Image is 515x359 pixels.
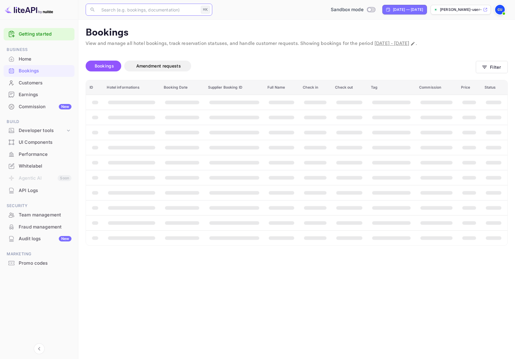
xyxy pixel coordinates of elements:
[331,80,367,95] th: Check out
[4,101,74,112] a: CommissionNew
[4,185,74,197] div: API Logs
[19,260,71,267] div: Promo codes
[440,7,482,12] p: [PERSON_NAME]-user-krzg4.nuit...
[19,151,71,158] div: Performance
[4,149,74,160] a: Performance
[4,203,74,209] span: Security
[19,103,71,110] div: Commission
[4,77,74,89] div: Customers
[103,80,160,95] th: Hotel informations
[4,89,74,100] a: Earnings
[4,257,74,269] a: Promo codes
[201,6,210,14] div: ⌘K
[160,80,204,95] th: Booking Date
[19,139,71,146] div: UI Components
[4,101,74,113] div: CommissionNew
[98,4,198,16] input: Search (e.g. bookings, documentation)
[410,41,416,47] button: Change date range
[19,224,71,231] div: Fraud management
[457,80,481,95] th: Price
[19,80,71,87] div: Customers
[4,233,74,244] a: Audit logsNew
[4,65,74,76] a: Bookings
[4,233,74,245] div: Audit logsNew
[19,163,71,170] div: Whitelabel
[331,6,364,13] span: Sandbox mode
[86,40,508,47] p: View and manage all hotel bookings, track reservation statuses, and handle customer requests. Sho...
[4,257,74,269] div: Promo codes
[4,209,74,220] a: Team management
[86,27,508,39] p: Bookings
[328,6,378,13] div: Switch to Production mode
[204,80,264,95] th: Supplier Booking ID
[19,91,71,98] div: Earnings
[59,236,71,241] div: New
[19,212,71,219] div: Team management
[393,7,423,12] div: [DATE] — [DATE]
[4,160,74,172] a: Whitelabel
[4,89,74,101] div: Earnings
[86,61,476,71] div: account-settings tabs
[4,118,74,125] span: Build
[4,77,74,88] a: Customers
[4,251,74,257] span: Marketing
[19,68,71,74] div: Bookings
[4,65,74,77] div: Bookings
[4,137,74,148] a: UI Components
[476,61,508,73] button: Filter
[4,149,74,160] div: Performance
[4,185,74,196] a: API Logs
[34,343,45,354] button: Collapse navigation
[299,80,331,95] th: Check in
[4,53,74,65] a: Home
[4,28,74,40] div: Getting started
[367,80,415,95] th: Tag
[19,187,71,194] div: API Logs
[4,125,74,136] div: Developer tools
[95,63,114,68] span: Bookings
[19,127,65,134] div: Developer tools
[136,63,181,68] span: Amendment requests
[4,46,74,53] span: Business
[19,56,71,63] div: Home
[86,80,103,95] th: ID
[495,5,505,14] img: Connor User
[264,80,299,95] th: Full Name
[19,31,71,38] a: Getting started
[481,80,507,95] th: Status
[19,235,71,242] div: Audit logs
[374,40,409,47] span: [DATE] - [DATE]
[4,221,74,232] a: Fraud management
[59,104,71,109] div: New
[86,80,507,245] table: booking table
[5,5,53,14] img: LiteAPI logo
[415,80,457,95] th: Commission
